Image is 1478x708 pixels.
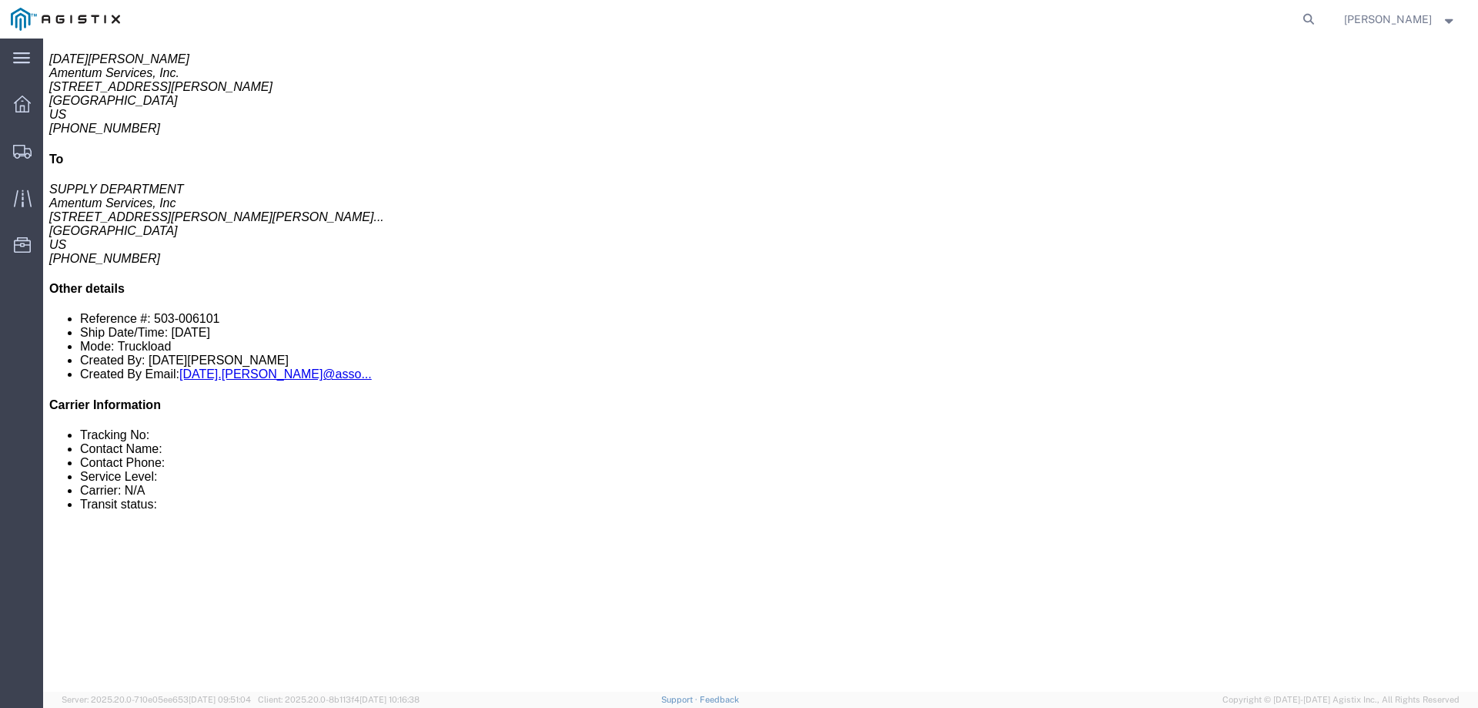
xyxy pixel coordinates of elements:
[700,695,739,704] a: Feedback
[189,695,251,704] span: [DATE] 09:51:04
[11,8,120,31] img: logo
[62,695,251,704] span: Server: 2025.20.0-710e05ee653
[1222,693,1460,706] span: Copyright © [DATE]-[DATE] Agistix Inc., All Rights Reserved
[661,695,700,704] a: Support
[1344,11,1432,28] span: Cierra Brown
[359,695,420,704] span: [DATE] 10:16:38
[1343,10,1457,29] button: [PERSON_NAME]
[43,39,1478,692] iframe: FS Legacy Container
[258,695,420,704] span: Client: 2025.20.0-8b113f4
